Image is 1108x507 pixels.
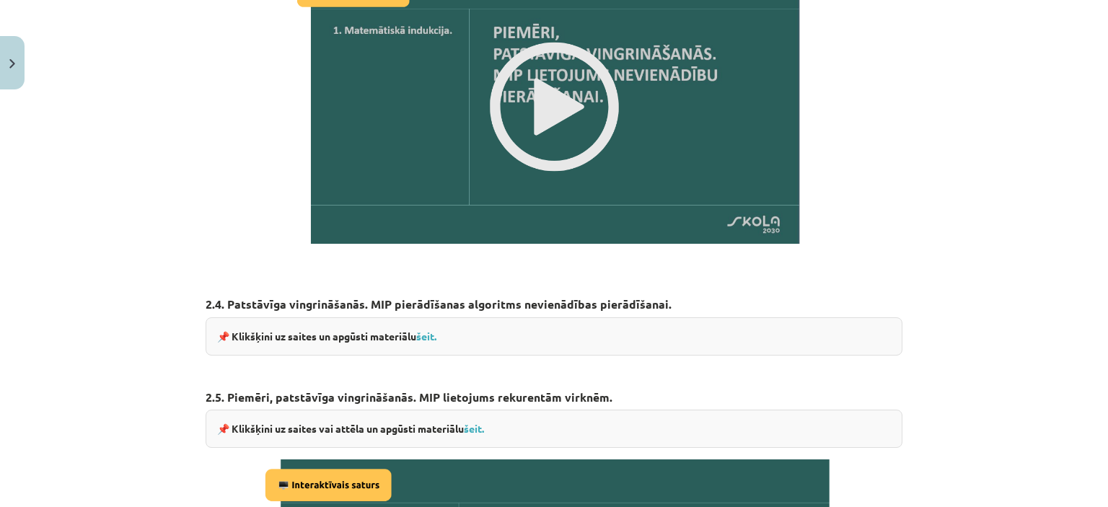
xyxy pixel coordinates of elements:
strong: 2.5. Piemēri, patstāvīga vingrināšanās. MIP lietojums rekurentām virknēm. [206,389,612,405]
img: icon-close-lesson-0947bae3869378f0d4975bcd49f059093ad1ed9edebbc8119c70593378902aed.svg [9,59,15,69]
a: šeit. [416,330,436,343]
a: šeit. [464,422,484,435]
strong: 📌 Klikšķini uz saites un apgūsti materiālu [217,330,436,343]
strong: 📌 Klikšķini uz saites vai attēla un apgūsti materiālu [217,422,484,435]
strong: 2.4. Patstāvīga vingrināšanās. MIP pierādīšanas algoritms nevienādības pierādīšanai. [206,296,672,312]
